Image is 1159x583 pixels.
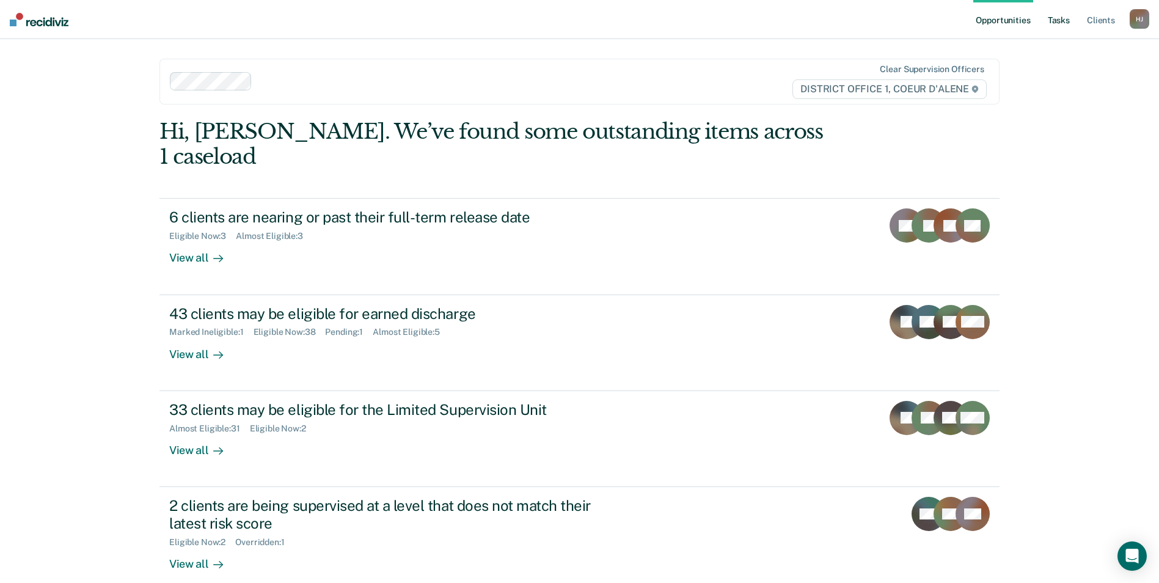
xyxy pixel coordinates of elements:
div: Overridden : 1 [235,537,294,548]
div: Hi, [PERSON_NAME]. We’ve found some outstanding items across 1 caseload [159,119,832,169]
div: H J [1130,9,1149,29]
div: View all [169,337,238,361]
div: 43 clients may be eligible for earned discharge [169,305,598,323]
img: Recidiviz [10,13,68,26]
a: 6 clients are nearing or past their full-term release dateEligible Now:3Almost Eligible:3View all [159,198,1000,295]
a: 43 clients may be eligible for earned dischargeMarked Ineligible:1Eligible Now:38Pending:1Almost ... [159,295,1000,391]
div: 6 clients are nearing or past their full-term release date [169,208,598,226]
div: Eligible Now : 3 [169,231,236,241]
div: View all [169,433,238,457]
div: Pending : 1 [325,327,373,337]
div: View all [169,547,238,571]
span: DISTRICT OFFICE 1, COEUR D'ALENE [792,79,987,99]
div: Eligible Now : 38 [254,327,326,337]
button: HJ [1130,9,1149,29]
div: Marked Ineligible : 1 [169,327,253,337]
div: Almost Eligible : 3 [236,231,313,241]
a: 33 clients may be eligible for the Limited Supervision UnitAlmost Eligible:31Eligible Now:2View all [159,391,1000,487]
div: Almost Eligible : 31 [169,424,250,434]
div: View all [169,241,238,265]
div: Almost Eligible : 5 [373,327,450,337]
div: Eligible Now : 2 [169,537,235,548]
div: 33 clients may be eligible for the Limited Supervision Unit [169,401,598,419]
div: Eligible Now : 2 [250,424,316,434]
div: Clear supervision officers [880,64,984,75]
div: Open Intercom Messenger [1117,541,1147,571]
div: 2 clients are being supervised at a level that does not match their latest risk score [169,497,598,532]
